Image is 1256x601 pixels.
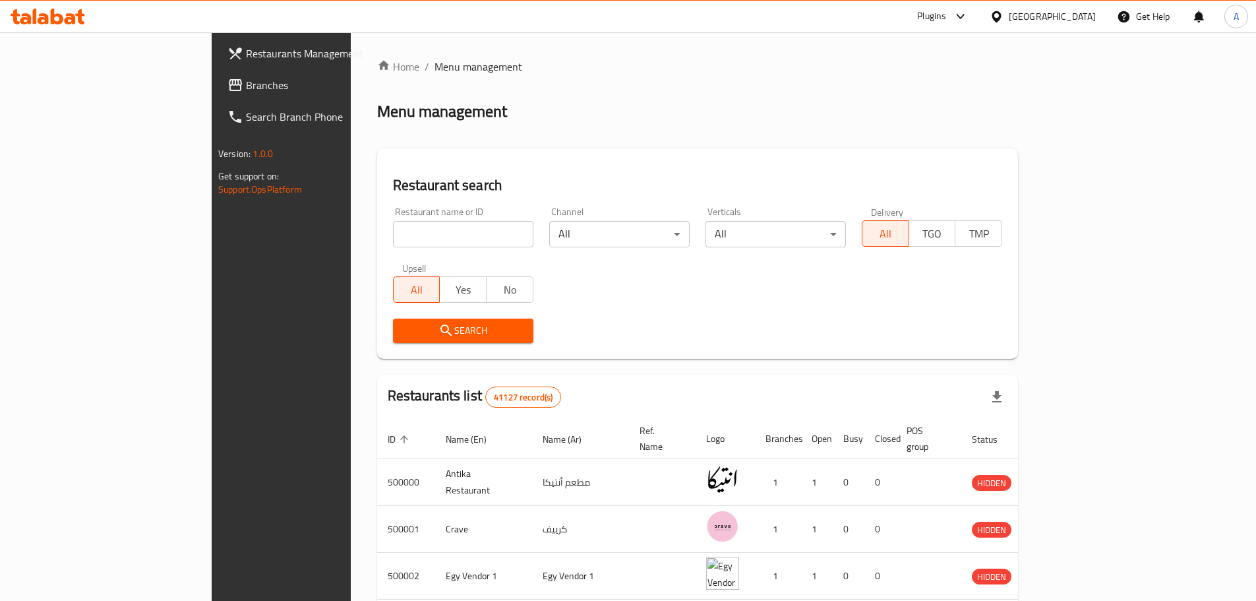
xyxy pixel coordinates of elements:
td: 0 [833,459,864,506]
span: Version: [218,145,251,162]
th: Closed [864,419,896,459]
td: 0 [864,506,896,553]
button: TGO [909,220,956,247]
div: Total records count [485,387,561,408]
span: Menu management [434,59,522,75]
img: Antika Restaurant [706,463,739,496]
label: Upsell [402,263,427,272]
span: 1.0.0 [253,145,273,162]
button: Search [393,319,533,343]
div: All [549,221,690,247]
span: A [1234,9,1239,24]
span: Search Branch Phone [246,109,411,125]
div: HIDDEN [972,569,1011,585]
span: TMP [961,224,997,243]
span: All [399,280,435,300]
td: 1 [755,506,801,553]
td: 0 [833,506,864,553]
th: Logo [696,419,755,459]
div: All [705,221,846,247]
td: 1 [801,459,833,506]
img: Egy Vendor 1 [706,557,739,590]
td: 1 [801,506,833,553]
li: / [425,59,429,75]
button: No [486,276,533,303]
span: Name (Ar) [543,431,599,447]
th: Branches [755,419,801,459]
span: HIDDEN [972,569,1011,585]
span: Branches [246,77,411,93]
span: POS group [907,423,945,455]
label: Delivery [871,207,904,216]
td: كرييف [532,506,629,553]
td: Antika Restaurant [435,459,532,506]
a: Support.OpsPlatform [218,181,302,198]
a: Search Branch Phone [217,101,421,133]
td: Egy Vendor 1 [532,553,629,600]
th: Busy [833,419,864,459]
span: Yes [445,280,481,300]
button: All [393,276,440,303]
span: Status [972,431,1015,447]
h2: Menu management [377,101,507,122]
span: Search [404,323,523,339]
h2: Restaurants list [388,386,562,408]
nav: breadcrumb [377,59,1018,75]
span: HIDDEN [972,522,1011,538]
button: TMP [955,220,1002,247]
td: Crave [435,506,532,553]
div: [GEOGRAPHIC_DATA] [1009,9,1096,24]
span: Name (En) [446,431,504,447]
button: All [862,220,909,247]
span: HIDDEN [972,476,1011,491]
td: 1 [755,459,801,506]
td: 1 [801,553,833,600]
button: Yes [439,276,487,303]
span: Restaurants Management [246,46,411,61]
td: 1 [755,553,801,600]
td: 0 [864,459,896,506]
span: TGO [914,224,951,243]
a: Restaurants Management [217,38,421,69]
td: مطعم أنتيكا [532,459,629,506]
td: Egy Vendor 1 [435,553,532,600]
span: 41127 record(s) [486,391,560,404]
span: ID [388,431,413,447]
h2: Restaurant search [393,175,1002,195]
span: No [492,280,528,300]
span: Get support on: [218,168,279,185]
div: Export file [981,381,1013,413]
div: Plugins [917,9,946,24]
img: Crave [706,510,739,543]
span: All [868,224,904,243]
td: 0 [864,553,896,600]
span: Ref. Name [640,423,680,455]
th: Open [801,419,833,459]
a: Branches [217,69,421,101]
td: 0 [833,553,864,600]
input: Search for restaurant name or ID.. [393,221,533,247]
